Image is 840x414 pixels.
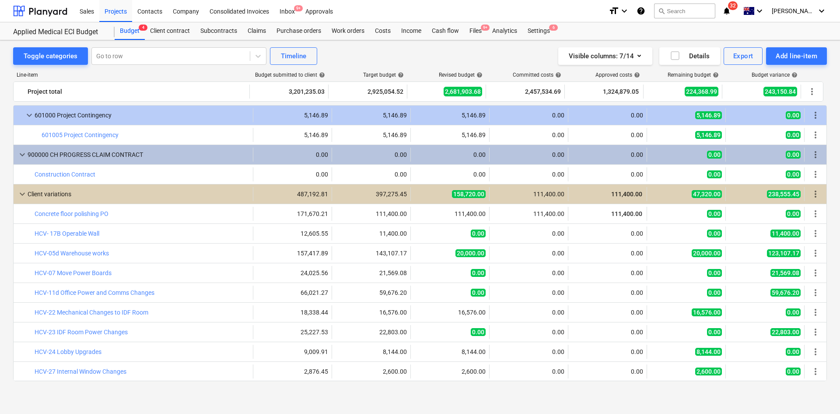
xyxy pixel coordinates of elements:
div: 59,676.20 [336,289,407,296]
div: 0.00 [572,329,643,336]
div: Visible columns : 7/14 [569,50,642,62]
div: 0.00 [572,230,643,237]
a: HCV-24 Lobby Upgrades [35,348,101,355]
span: help [553,72,561,78]
div: 24,025.56 [257,269,328,276]
div: 0.00 [493,289,564,296]
span: help [790,72,798,78]
div: 0.00 [572,171,643,178]
span: More actions [810,110,821,120]
span: 20,000.00 [455,249,486,257]
span: 8,144.00 [695,348,722,356]
a: Income [396,22,427,40]
div: 0.00 [414,171,486,178]
span: 59,676.20 [770,289,801,297]
span: 111,400.00 [610,210,643,217]
div: 0.00 [493,348,564,355]
span: 0.00 [707,170,722,178]
a: HCV-07 Move Power Boards [35,269,112,276]
span: 243,150.84 [763,87,797,96]
div: 111,400.00 [414,210,486,217]
div: Budget [115,22,145,40]
span: help [475,72,483,78]
span: 0.00 [471,230,486,237]
div: Costs [370,22,396,40]
div: 0.00 [493,269,564,276]
span: More actions [810,347,821,357]
span: 0.00 [786,111,801,119]
span: 0.00 [786,210,801,218]
span: 9+ [294,5,303,11]
div: Budget submitted to client [255,72,325,78]
i: keyboard_arrow_down [754,6,765,16]
button: Add line-item [766,47,827,65]
div: 21,569.08 [336,269,407,276]
span: 224,368.99 [685,87,718,96]
span: keyboard_arrow_down [17,189,28,199]
span: 111,400.00 [610,191,643,198]
div: Client variations [28,187,249,201]
a: Client contract [145,22,195,40]
span: 21,569.08 [770,269,801,277]
div: Committed costs [513,72,561,78]
div: Revised budget [439,72,483,78]
div: 12,605.55 [257,230,328,237]
i: notifications [722,6,731,16]
div: Remaining budget [668,72,719,78]
div: 0.00 [493,171,564,178]
div: 0.00 [493,131,564,138]
a: HCV-23 IDF Room Power Changes [35,329,128,336]
div: 3,201,235.03 [253,85,325,99]
i: keyboard_arrow_down [816,6,827,16]
span: 123,107.17 [767,249,801,257]
span: help [711,72,719,78]
div: 601000 Project Contingency [35,108,249,122]
div: Details [670,50,710,62]
span: More actions [810,366,821,377]
a: Settings6 [522,22,555,40]
span: 1,324,879.05 [602,87,640,96]
a: Analytics [487,22,522,40]
span: [PERSON_NAME] [772,7,815,14]
div: 25,227.53 [257,329,328,336]
a: HCV-27 Internal Window Changes [35,368,126,375]
span: 238,555.45 [767,190,801,198]
span: 2,681,903.68 [444,87,482,96]
iframe: Chat Widget [796,372,840,414]
span: keyboard_arrow_down [17,149,28,160]
i: format_size [609,6,619,16]
div: 5,146.89 [336,112,407,119]
a: HCV-05d Warehouse works [35,250,109,257]
div: 5,146.89 [257,112,328,119]
span: 5,146.89 [695,111,722,119]
span: search [658,7,665,14]
span: 47,320.00 [692,190,722,198]
span: More actions [810,228,821,239]
span: help [396,72,404,78]
span: 2,600.00 [695,368,722,375]
div: 5,146.89 [414,112,486,119]
div: 0.00 [493,368,564,375]
div: 5,146.89 [257,131,328,138]
a: 601005 Project Contingency [42,131,119,138]
div: 111,400.00 [336,210,407,217]
div: Applied Medical ECI Budget [13,28,104,37]
button: Export [724,47,763,65]
span: More actions [810,209,821,219]
div: 22,803.00 [336,329,407,336]
div: 0.00 [493,112,564,119]
a: Construction Contract [35,171,95,178]
a: Budget4 [115,22,145,40]
a: Claims [242,22,271,40]
div: 0.00 [572,250,643,257]
div: Files [464,22,487,40]
div: 8,144.00 [414,348,486,355]
div: 9,009.91 [257,348,328,355]
span: keyboard_arrow_down [24,110,35,120]
span: 0.00 [786,170,801,178]
div: 16,576.00 [414,309,486,316]
span: 0.00 [707,328,722,336]
button: Toggle categories [13,47,88,65]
